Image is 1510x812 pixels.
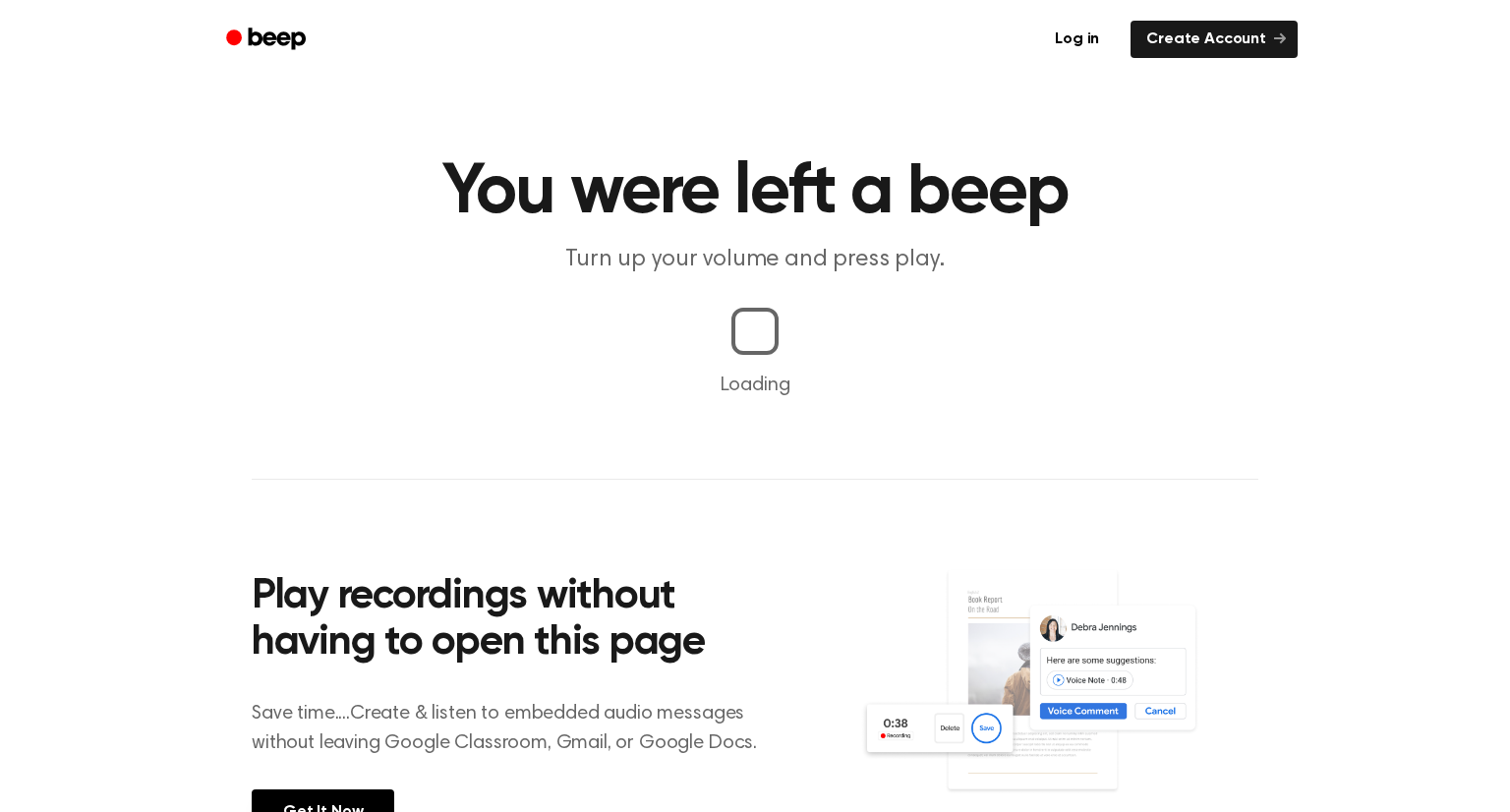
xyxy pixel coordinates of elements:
[252,574,782,667] h2: Play recordings without having to open this page
[252,157,1258,228] h1: You were left a beep
[1035,17,1119,62] a: Log in
[1131,21,1298,58] a: Create Account
[377,244,1132,276] p: Turn up your volume and press play.
[24,371,1486,400] p: Loading
[252,699,782,758] p: Save time....Create & listen to embedded audio messages without leaving Google Classroom, Gmail, ...
[212,21,323,59] a: Beep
